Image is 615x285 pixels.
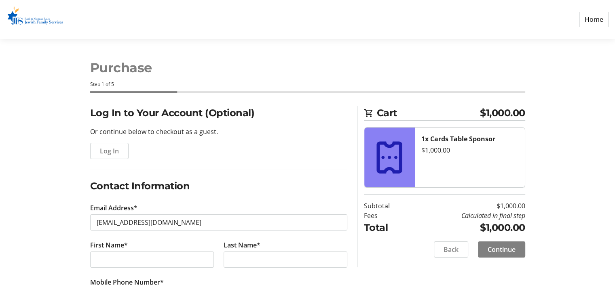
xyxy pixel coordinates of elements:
div: $1,000.00 [421,145,518,155]
span: Back [444,245,459,254]
h1: Purchase [90,58,525,78]
button: Back [434,241,468,258]
td: Subtotal [364,201,410,211]
button: Log In [90,143,129,159]
a: Home [579,12,609,27]
td: Calculated in final step [410,211,525,220]
span: Cart [377,106,480,120]
td: $1,000.00 [410,201,525,211]
label: Last Name* [224,240,260,250]
span: $1,000.00 [480,106,525,120]
p: Or continue below to checkout as a guest. [90,127,347,136]
span: Continue [488,245,516,254]
button: Continue [478,241,525,258]
h2: Log In to Your Account (Optional) [90,106,347,120]
h2: Contact Information [90,179,347,193]
td: $1,000.00 [410,220,525,235]
span: Log In [100,146,119,156]
label: Email Address* [90,203,137,213]
label: First Name* [90,240,128,250]
strong: 1x Cards Table Sponsor [421,134,495,143]
td: Total [364,220,410,235]
td: Fees [364,211,410,220]
div: Step 1 of 5 [90,81,525,88]
img: Ruth & Norman Rales Jewish Family Services's Logo [6,3,64,36]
